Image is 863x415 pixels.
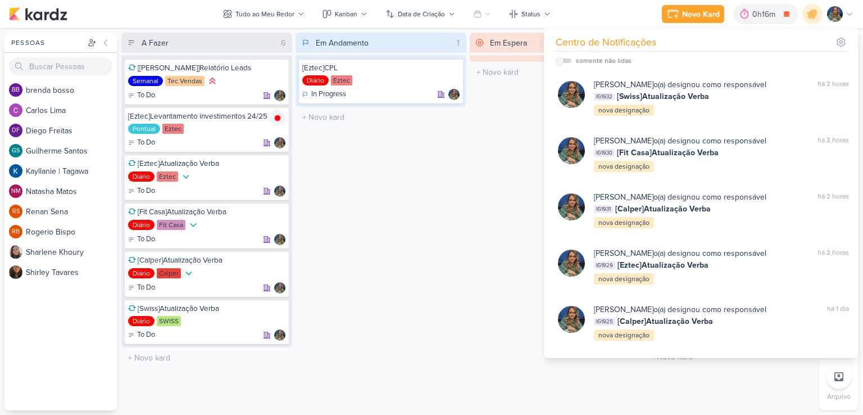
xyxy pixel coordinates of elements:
[594,318,615,326] span: IG1925
[137,137,155,148] p: To Do
[137,234,155,245] p: To Do
[617,315,713,327] span: [Calper]Atualização Verba
[594,192,653,202] b: [PERSON_NAME]
[817,191,849,203] div: há 2 horas
[128,282,155,294] div: To Do
[302,63,460,73] div: [Eztec]CPL
[9,205,22,218] div: Renan Sena
[274,186,285,197] div: Responsável: Isabella Gutierres
[128,137,155,148] div: To Do
[594,305,653,314] b: [PERSON_NAME]
[9,245,22,259] img: Sharlene Khoury
[594,261,615,269] span: IG1929
[9,164,22,178] img: Kayllanie | Tagawa
[26,226,117,238] div: R o g e r i o B i s p o
[188,219,199,231] div: Prioridade Baixa
[9,225,22,238] div: Rogerio Bispo
[682,8,720,20] div: Novo Kard
[274,90,285,101] img: Isabella Gutierres
[594,217,654,228] div: nova designação
[26,145,117,157] div: G u i l h e r m e S a n t o s
[490,37,527,49] div: Em Espera
[128,124,160,134] div: Pontual
[162,124,184,134] div: Eztec
[558,306,585,333] img: Isabella Gutierres
[128,159,285,169] div: [Eztec]Atualização Verba
[137,282,155,294] p: To Do
[594,93,615,101] span: IG1932
[9,57,112,75] input: Buscar Pessoas
[558,250,585,277] img: Isabella Gutierres
[9,103,22,117] img: Carlos Lima
[26,206,117,218] div: R e n a n S e n a
[9,144,22,157] div: Guilherme Santos
[26,84,117,96] div: b r e n d a b o s s o
[594,330,654,341] div: nova designação
[594,80,653,89] b: [PERSON_NAME]
[128,304,285,314] div: [Swiss]Atualização Verba
[662,5,724,23] button: Novo Kard
[12,128,20,134] p: DF
[594,135,766,147] div: o(a) designou como responsável
[12,148,20,154] p: GS
[448,89,460,100] div: Responsável: Isabella Gutierres
[274,137,285,148] img: Isabella Gutierres
[274,234,285,245] div: Responsável: Isabella Gutierres
[165,76,205,86] div: Tec Vendas
[128,330,155,341] div: To Do
[558,137,585,164] img: Isabella Gutierres
[594,191,766,203] div: o(a) designou como responsável
[9,38,85,48] div: Pessoas
[183,268,194,279] div: Prioridade Baixa
[817,247,849,259] div: há 2 horas
[452,37,464,49] div: 1
[128,207,285,217] div: [Fit Casa]Atualização Verba
[26,186,117,197] div: N a t a s h a M a t o s
[207,75,218,87] div: Prioridade Alta
[274,330,285,341] div: Responsável: Isabella Gutierres
[157,268,181,278] div: Calper
[142,37,169,49] div: A Fazer
[274,234,285,245] img: Isabella Gutierres
[594,304,766,315] div: o(a) designou como responsável
[9,7,67,21] img: kardz.app
[594,205,613,213] span: IG1931
[180,171,192,182] div: Prioridade Baixa
[594,247,766,259] div: o(a) designou como responsável
[594,105,654,116] div: nova designação
[274,90,285,101] div: Responsável: Isabella Gutierres
[827,391,851,402] p: Arquivo
[594,136,653,146] b: [PERSON_NAME]
[26,267,117,278] div: S h i r l e y T a v a r e s
[157,220,185,230] div: Fit Casa
[298,109,464,125] input: + Novo kard
[615,203,711,215] span: [Calper]Atualização Verba
[594,249,653,258] b: [PERSON_NAME]
[617,259,708,271] span: [Eztec]Atualização Verba
[270,110,285,126] img: tracking
[137,90,155,101] p: To Do
[472,64,638,80] input: + Novo kard
[827,6,843,22] img: Isabella Gutierres
[448,89,460,100] img: Isabella Gutierres
[11,188,21,195] p: NM
[274,282,285,294] div: Responsável: Isabella Gutierres
[9,265,22,279] img: Shirley Tavares
[594,79,766,91] div: o(a) designou como responsável
[576,56,632,66] div: somente não lidas
[827,304,849,315] div: há 1 dia
[331,75,352,85] div: Eztec
[752,8,779,20] div: 0h16m
[594,149,615,157] span: IG1930
[137,330,155,341] p: To Do
[128,255,285,265] div: [Calper]Atualização Verba
[274,137,285,148] div: Responsável: Isabella Gutierres
[617,91,709,102] span: [Swiss]Atualização Verba
[9,184,22,198] div: Natasha Matos
[128,220,155,230] div: Diário
[302,75,329,85] div: Diário
[128,90,155,101] div: To Do
[128,234,155,245] div: To Do
[276,37,290,49] div: 6
[274,186,285,197] img: Isabella Gutierres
